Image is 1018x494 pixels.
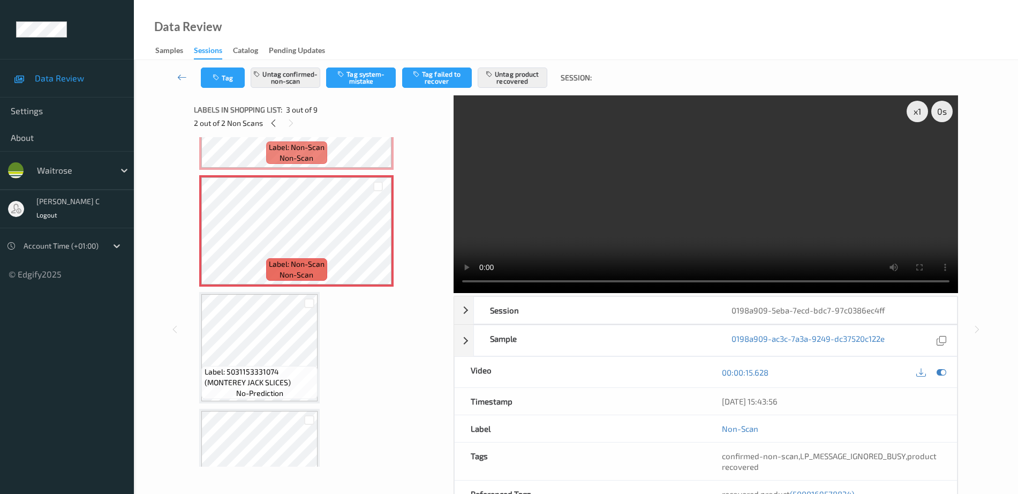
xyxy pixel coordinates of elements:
[722,396,941,407] div: [DATE] 15:43:56
[155,43,194,58] a: Samples
[233,43,269,58] a: Catalog
[455,388,706,415] div: Timestamp
[722,423,758,434] a: Non-Scan
[722,367,768,378] a: 00:00:15.628
[269,259,325,270] span: Label: Non-Scan
[722,451,937,471] span: product recovered
[286,104,318,115] span: 3 out of 9
[326,68,396,88] button: Tag system-mistake
[280,270,313,280] span: non-scan
[194,116,446,130] div: 2 out of 2 Non Scans
[280,153,313,163] span: non-scan
[269,45,325,58] div: Pending Updates
[269,43,336,58] a: Pending Updates
[201,68,245,88] button: Tag
[155,45,183,58] div: Samples
[154,21,222,32] div: Data Review
[269,142,325,153] span: Label: Non-Scan
[715,297,957,324] div: 0198a909-5eba-7ecd-bdc7-97c0386ec4ff
[454,296,957,324] div: Session0198a909-5eba-7ecd-bdc7-97c0386ec4ff
[474,297,715,324] div: Session
[722,451,798,461] span: confirmed-non-scan
[455,357,706,387] div: Video
[931,101,953,122] div: 0 s
[800,451,906,461] span: LP_MESSAGE_IGNORED_BUSY
[194,43,233,59] a: Sessions
[732,333,885,348] a: 0198a909-ac3c-7a3a-9249-dc37520c122e
[722,451,937,471] span: , ,
[561,72,592,83] span: Session:
[454,325,957,356] div: Sample0198a909-ac3c-7a3a-9249-dc37520c122e
[194,45,222,59] div: Sessions
[474,325,715,356] div: Sample
[236,388,283,399] span: no-prediction
[251,68,320,88] button: Untag confirmed-non-scan
[478,68,547,88] button: Untag product recovered
[455,415,706,442] div: Label
[194,104,282,115] span: Labels in shopping list:
[402,68,472,88] button: Tag failed to recover
[233,45,258,58] div: Catalog
[907,101,928,122] div: x 1
[455,443,706,480] div: Tags
[205,366,315,388] span: Label: 5031153331074 (MONTEREY JACK SLICES)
